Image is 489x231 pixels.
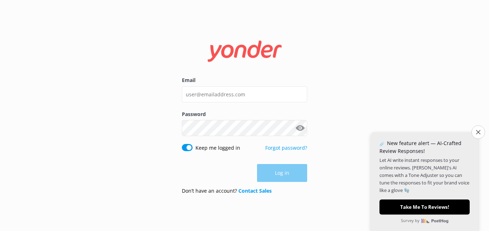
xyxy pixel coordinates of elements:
label: Keep me logged in [195,144,240,152]
label: Password [182,110,307,118]
a: Forgot password? [265,144,307,151]
a: Contact Sales [238,187,272,194]
input: user@emailaddress.com [182,86,307,102]
button: Show password [293,121,307,135]
label: Email [182,76,307,84]
p: Don’t have an account? [182,187,272,195]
